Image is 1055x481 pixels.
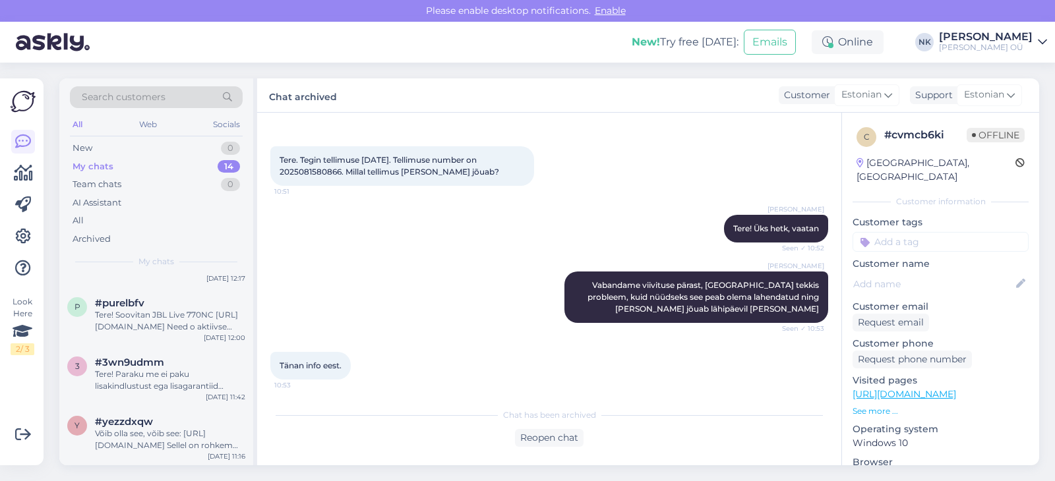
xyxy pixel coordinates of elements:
[95,356,164,368] span: #3wn9udmm
[853,300,1029,314] p: Customer email
[280,360,342,370] span: Tänan info eest.
[853,232,1029,252] input: Add a tag
[853,455,1029,469] p: Browser
[884,127,967,143] div: # cvmcb6ki
[11,343,34,355] div: 2 / 3
[73,178,121,191] div: Team chats
[853,436,1029,450] p: Windows 10
[75,420,80,430] span: y
[221,142,240,155] div: 0
[70,116,85,133] div: All
[280,155,499,177] span: Tere. Tegin tellimuse [DATE]. Tellimuse number on 2025081580866. Millal tellimus [PERSON_NAME] jõ...
[138,256,174,268] span: My chats
[853,277,1013,291] input: Add name
[853,314,929,331] div: Request email
[82,90,166,104] span: Search customers
[775,243,824,253] span: Seen ✓ 10:52
[853,405,1029,417] p: See more ...
[910,88,953,102] div: Support
[812,30,884,54] div: Online
[218,160,240,173] div: 14
[73,160,113,173] div: My chats
[853,196,1029,208] div: Customer information
[95,297,144,309] span: #purelbfv
[206,273,245,283] div: [DATE] 12:17
[73,233,111,246] div: Archived
[915,33,934,51] div: NK
[632,36,660,48] b: New!
[95,416,153,428] span: #yezzdxqw
[95,309,245,333] div: Tere! Soovitan JBL Live 770NC [URL][DOMAIN_NAME] Need o aktiivse mürasummutusega ning on võimalik...
[208,451,245,461] div: [DATE] 11:16
[95,428,245,451] div: Võib olla see, võib see: [URL][DOMAIN_NAME] Sellel on rohkem otsikuid erinevate pindade jaoks ja ...
[11,296,34,355] div: Look Here
[853,422,1029,436] p: Operating system
[939,42,1033,53] div: [PERSON_NAME] OÜ
[515,429,584,447] div: Reopen chat
[269,86,337,104] label: Chat archived
[768,261,824,271] span: [PERSON_NAME]
[744,30,796,55] button: Emails
[853,337,1029,351] p: Customer phone
[841,88,882,102] span: Estonian
[853,351,972,368] div: Request phone number
[853,388,956,400] a: [URL][DOMAIN_NAME]
[768,204,824,214] span: [PERSON_NAME]
[775,324,824,333] span: Seen ✓ 10:53
[95,368,245,392] div: Tere! Paraku me ei paku lisakindlustust ega lisagarantiid telefonidele
[853,215,1029,229] p: Customer tags
[939,32,1047,53] a: [PERSON_NAME][PERSON_NAME] OÜ
[11,89,36,114] img: Askly Logo
[75,302,80,312] span: p
[206,392,245,402] div: [DATE] 11:42
[939,32,1033,42] div: [PERSON_NAME]
[864,132,870,142] span: c
[73,196,121,210] div: AI Assistant
[733,223,819,233] span: Tere! Üks hetk, vaatan
[136,116,160,133] div: Web
[274,380,324,390] span: 10:53
[853,374,1029,387] p: Visited pages
[632,34,738,50] div: Try free [DATE]:
[503,409,596,421] span: Chat has been archived
[73,214,84,227] div: All
[210,116,243,133] div: Socials
[274,186,324,196] span: 10:51
[779,88,830,102] div: Customer
[204,333,245,343] div: [DATE] 12:00
[853,257,1029,271] p: Customer name
[967,128,1025,142] span: Offline
[75,361,80,371] span: 3
[588,280,821,314] span: Vabandame viivituse pärast, [GEOGRAPHIC_DATA] tekkis probleem, kuid nüüdseks see peab olema lahen...
[857,156,1015,184] div: [GEOGRAPHIC_DATA], [GEOGRAPHIC_DATA]
[73,142,92,155] div: New
[964,88,1004,102] span: Estonian
[221,178,240,191] div: 0
[591,5,630,16] span: Enable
